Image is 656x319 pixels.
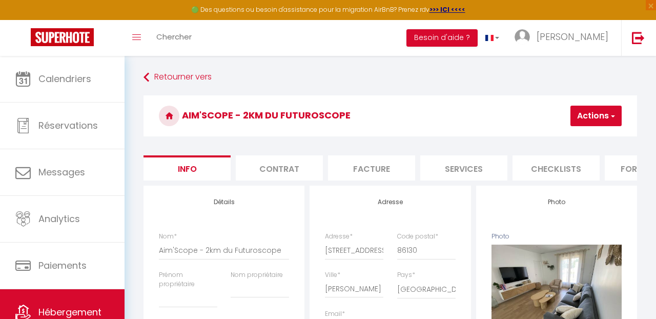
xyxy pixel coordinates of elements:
li: Info [143,155,231,181]
label: Nom [159,232,177,242]
li: Facture [328,155,415,181]
label: Ville [325,270,340,280]
span: Chercher [156,31,192,42]
h3: Aim'Scope - 2km du Futuroscope [143,95,637,136]
span: Réservations [38,119,98,132]
label: Nom propriétaire [231,270,283,280]
label: Pays [397,270,415,280]
img: Super Booking [31,28,94,46]
button: Actions [570,106,622,126]
label: Photo [491,232,509,242]
li: Services [420,155,507,181]
button: Besoin d'aide ? [406,29,478,47]
li: Contrat [236,155,323,181]
span: Messages [38,166,85,178]
a: >>> ICI <<<< [429,5,465,14]
a: Chercher [149,20,199,56]
label: Code postal [397,232,438,242]
label: Adresse [325,232,353,242]
label: Email [325,309,345,319]
h4: Détails [159,198,289,206]
label: Prénom propriétaire [159,270,217,290]
a: ... [PERSON_NAME] [507,20,621,56]
h4: Photo [491,198,622,206]
img: ... [515,29,530,45]
span: Hébergement [38,306,101,318]
span: Analytics [38,212,80,225]
li: Checklists [512,155,600,181]
span: Paiements [38,259,87,272]
img: logout [632,31,645,44]
span: [PERSON_NAME] [537,30,608,43]
a: Retourner vers [143,68,637,87]
span: Calendriers [38,72,91,85]
h4: Adresse [325,198,455,206]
